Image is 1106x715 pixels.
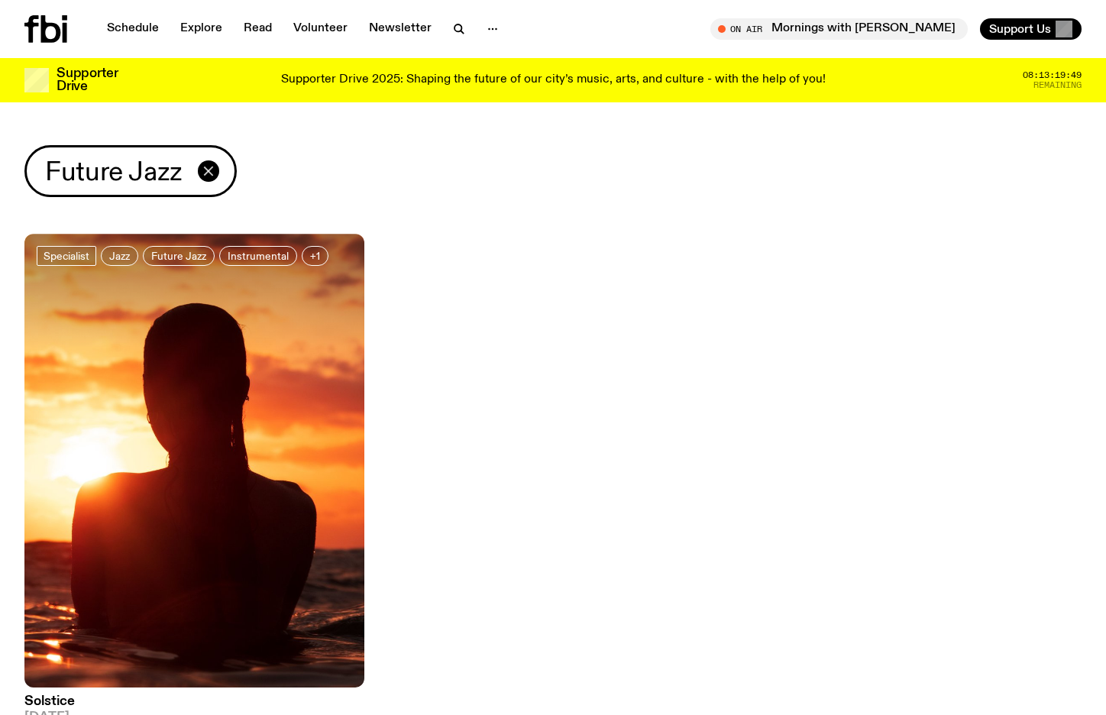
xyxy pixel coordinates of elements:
a: Schedule [98,18,168,40]
a: Volunteer [284,18,357,40]
span: Instrumental [228,250,289,261]
span: +1 [310,250,320,261]
span: Specialist [44,250,89,261]
button: +1 [302,246,328,266]
span: Future Jazz [45,157,183,186]
a: Jazz [101,246,138,266]
h3: Solstice [24,695,364,708]
a: Newsletter [360,18,441,40]
a: Explore [171,18,231,40]
span: Future Jazz [151,250,206,261]
img: A girl standing in the ocean as waist level, staring into the rise of the sun. [24,234,364,687]
span: Remaining [1033,81,1082,89]
button: On AirMornings with [PERSON_NAME] [710,18,968,40]
p: Supporter Drive 2025: Shaping the future of our city’s music, arts, and culture - with the help o... [281,73,826,87]
a: Specialist [37,246,96,266]
a: Read [234,18,281,40]
a: Future Jazz [143,246,215,266]
span: Support Us [989,22,1051,36]
span: Jazz [109,250,130,261]
a: Instrumental [219,246,297,266]
button: Support Us [980,18,1082,40]
h3: Supporter Drive [57,67,118,93]
span: 08:13:19:49 [1023,71,1082,79]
